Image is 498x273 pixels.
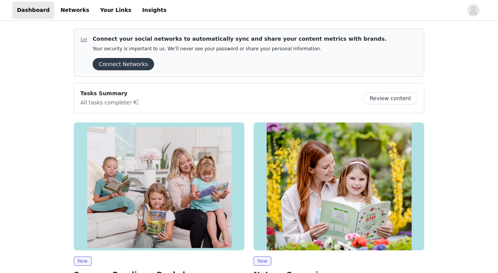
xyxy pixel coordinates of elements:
div: avatar [470,4,477,17]
a: Insights [138,2,171,19]
button: Connect Networks [93,58,154,70]
img: The Good and the Beautiful [74,122,244,250]
img: The Good and the Beautiful [254,122,424,250]
p: All tasks complete! [80,98,139,107]
button: Review content [363,92,418,104]
span: New [254,256,271,266]
span: New [74,256,91,266]
a: Dashboard [12,2,54,19]
a: Your Links [95,2,136,19]
p: Connect your social networks to automatically sync and share your content metrics with brands. [93,35,387,43]
p: Your security is important to us. We’ll never see your password or share your personal information. [93,46,387,52]
p: Tasks Summary [80,89,139,98]
a: Networks [56,2,94,19]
